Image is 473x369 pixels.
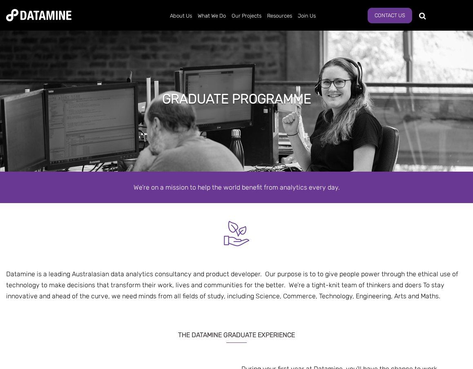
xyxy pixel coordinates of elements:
a: About Us [167,5,195,27]
a: Contact Us [368,8,412,23]
a: What We Do [195,5,229,27]
img: Mentor [221,218,252,249]
div: We’re on a mission to help the world benefit from analytics every day. [6,182,467,193]
img: Datamine [6,9,71,21]
h3: The Datamine Graduate Experience [6,321,467,343]
h1: GRADUATE Programme [162,90,311,108]
a: Our Projects [229,5,264,27]
p: Datamine is a leading Australasian data analytics consultancy and product developer. Our purpose ... [6,268,467,302]
a: Resources [264,5,295,27]
a: Join Us [295,5,319,27]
